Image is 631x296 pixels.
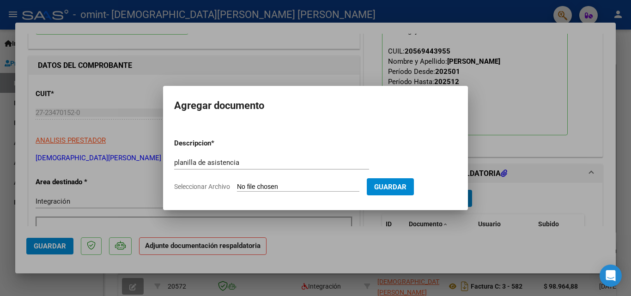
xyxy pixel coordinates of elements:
[600,265,622,287] div: Open Intercom Messenger
[174,138,259,149] p: Descripcion
[374,183,407,191] span: Guardar
[367,178,414,195] button: Guardar
[174,183,230,190] span: Seleccionar Archivo
[174,97,457,115] h2: Agregar documento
